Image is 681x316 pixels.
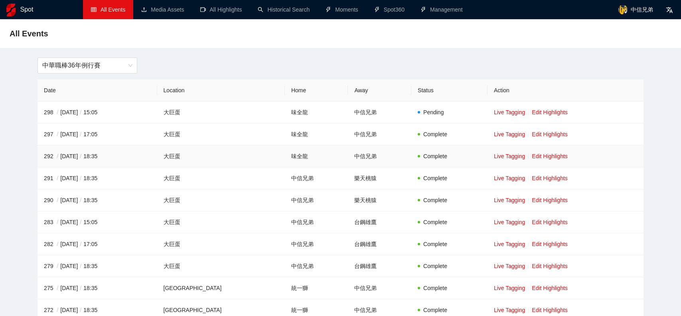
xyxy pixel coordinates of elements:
th: Away [348,79,411,101]
td: 中信兄弟 [285,233,348,255]
span: / [55,109,60,115]
td: 290 [DATE] 18:35 [38,189,157,211]
a: Edit Highlights [532,263,568,269]
span: / [78,109,83,115]
span: Complete [423,219,447,225]
a: Edit Highlights [532,285,568,291]
a: uploadMedia Assets [141,6,184,13]
td: 台鋼雄鷹 [348,255,411,277]
span: / [55,197,60,203]
span: Complete [423,131,447,137]
a: Live Tagging [494,109,525,115]
td: 中信兄弟 [285,189,348,211]
a: Live Tagging [494,241,525,247]
span: Complete [423,263,447,269]
td: 大巨蛋 [157,211,285,233]
th: Home [285,79,348,101]
span: / [78,219,83,225]
td: 樂天桃猿 [348,167,411,189]
span: Complete [423,307,447,313]
td: 297 [DATE] 17:05 [38,123,157,145]
a: Edit Highlights [532,307,568,313]
td: 大巨蛋 [157,255,285,277]
span: / [78,307,83,313]
a: Edit Highlights [532,153,568,159]
span: / [78,197,83,203]
img: avatar [618,5,628,14]
a: thunderboltManagement [420,6,463,13]
a: Edit Highlights [532,241,568,247]
td: 中信兄弟 [348,145,411,167]
span: Complete [423,285,447,291]
span: / [55,263,60,269]
a: Edit Highlights [532,131,568,137]
span: All Events [101,6,125,13]
span: Complete [423,153,447,159]
span: / [78,175,83,181]
th: Location [157,79,285,101]
a: Live Tagging [494,153,525,159]
td: 292 [DATE] 18:35 [38,145,157,167]
td: 大巨蛋 [157,101,285,123]
td: 282 [DATE] 17:05 [38,233,157,255]
span: / [78,263,83,269]
td: 中信兄弟 [348,123,411,145]
td: 中信兄弟 [348,277,411,299]
span: / [55,307,60,313]
span: / [55,285,60,291]
span: / [55,175,60,181]
a: thunderboltMoments [326,6,358,13]
td: 大巨蛋 [157,123,285,145]
a: Live Tagging [494,307,525,313]
span: table [91,7,97,12]
a: Edit Highlights [532,175,568,181]
a: Edit Highlights [532,197,568,203]
td: 大巨蛋 [157,189,285,211]
span: / [55,131,60,137]
a: Edit Highlights [532,109,568,115]
td: 味全龍 [285,145,348,167]
td: 中信兄弟 [348,101,411,123]
td: 統一獅 [285,277,348,299]
span: Complete [423,197,447,203]
td: 298 [DATE] 15:05 [38,101,157,123]
a: searchHistorical Search [258,6,310,13]
img: logo [6,4,16,16]
span: All Events [10,27,48,40]
a: Live Tagging [494,131,525,137]
span: / [55,241,60,247]
a: Live Tagging [494,175,525,181]
td: 中信兄弟 [285,255,348,277]
td: 大巨蛋 [157,145,285,167]
th: Date [38,79,157,101]
a: Live Tagging [494,197,525,203]
a: Edit Highlights [532,219,568,225]
td: [GEOGRAPHIC_DATA] [157,277,285,299]
a: thunderboltSpot360 [374,6,405,13]
td: 樂天桃猿 [348,189,411,211]
th: Status [411,79,488,101]
span: / [78,285,83,291]
span: / [78,131,83,137]
span: / [78,241,83,247]
span: / [78,153,83,159]
span: Complete [423,241,447,247]
td: 台鋼雄鷹 [348,233,411,255]
td: 279 [DATE] 18:35 [38,255,157,277]
a: Live Tagging [494,219,525,225]
span: 中華職棒36年例行賽 [42,58,132,73]
td: 味全龍 [285,123,348,145]
a: Live Tagging [494,285,525,291]
td: 291 [DATE] 18:35 [38,167,157,189]
td: 275 [DATE] 18:35 [38,277,157,299]
td: 283 [DATE] 15:05 [38,211,157,233]
td: 中信兄弟 [285,211,348,233]
td: 中信兄弟 [285,167,348,189]
span: Complete [423,175,447,181]
th: Action [488,79,643,101]
td: 味全龍 [285,101,348,123]
span: / [55,219,60,225]
a: video-cameraAll Highlights [200,6,242,13]
span: Pending [423,109,444,115]
span: / [55,153,60,159]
